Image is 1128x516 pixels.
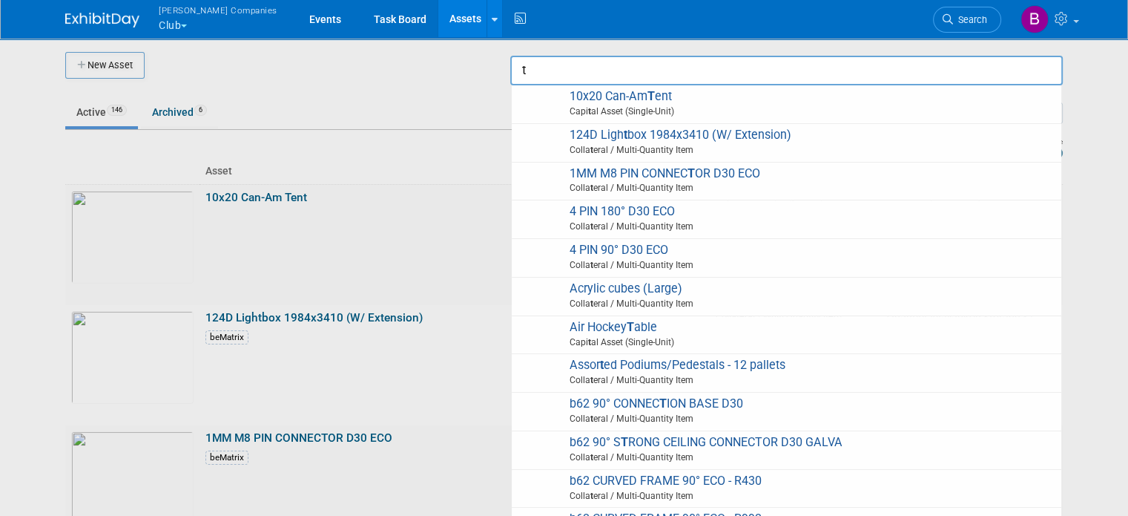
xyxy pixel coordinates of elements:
img: Barbara Brzezinska [1020,5,1049,33]
span: 10x20 Can-Am ent [519,89,1054,120]
strong: T [687,166,695,180]
a: Search [933,7,1001,33]
strong: T [659,396,667,411]
strong: t [590,452,593,463]
span: Search [953,14,987,25]
strong: t [590,491,593,501]
strong: t [588,106,591,117]
span: Acrylic cubes (Large) [519,281,1054,312]
span: b62 90° CONNEC ION BASE D30 [519,396,1054,427]
strong: T [647,89,655,103]
span: Colla eral / Multi-Quantity Item [524,143,1054,157]
span: Colla eral / Multi-Quantity Item [524,181,1054,195]
span: Colla eral / Multi-Quantity Item [524,297,1054,310]
span: Colla eral / Multi-Quantity Item [524,373,1054,387]
strong: t [590,145,593,155]
span: 1MM M8 PIN CONNEC OR D30 ECO [519,166,1054,197]
strong: t [588,337,591,347]
span: 124D Ligh box 1984x3410 (W/ Extension) [519,128,1054,158]
img: ExhibitDay [65,13,139,27]
span: 4 PIN 90° D30 ECO [519,243,1054,273]
strong: T [627,320,634,334]
span: b62 90° S RONG CEILING CONNECTOR D30 GALVA [519,435,1054,466]
strong: t [624,128,627,142]
span: Air Hockey able [519,320,1054,350]
span: Colla eral / Multi-Quantity Item [524,258,1054,272]
span: 4 PIN 180° D30 ECO [519,204,1054,235]
strong: t [600,358,604,372]
strong: t [590,221,593,232]
span: b62 CURVED FRAME 90° ECO - R430 [519,474,1054,504]
strong: T [621,435,628,449]
strong: t [590,414,593,424]
strong: t [590,260,593,270]
span: Capi al Asset (Single-Unit) [524,105,1054,118]
span: Colla eral / Multi-Quantity Item [524,412,1054,425]
strong: t [590,375,593,385]
strong: t [590,298,593,309]
span: Capi al Asset (Single-Unit) [524,336,1054,349]
span: Colla eral / Multi-Quantity Item [524,451,1054,464]
span: Colla eral / Multi-Quantity Item [524,220,1054,233]
input: search assets [510,56,1063,85]
span: [PERSON_NAME] Companies [159,2,277,18]
span: Assor ed Podiums/Pedestals - 12 pallets [519,358,1054,388]
span: Colla eral / Multi-Quantity Item [524,489,1054,503]
strong: t [590,183,593,193]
